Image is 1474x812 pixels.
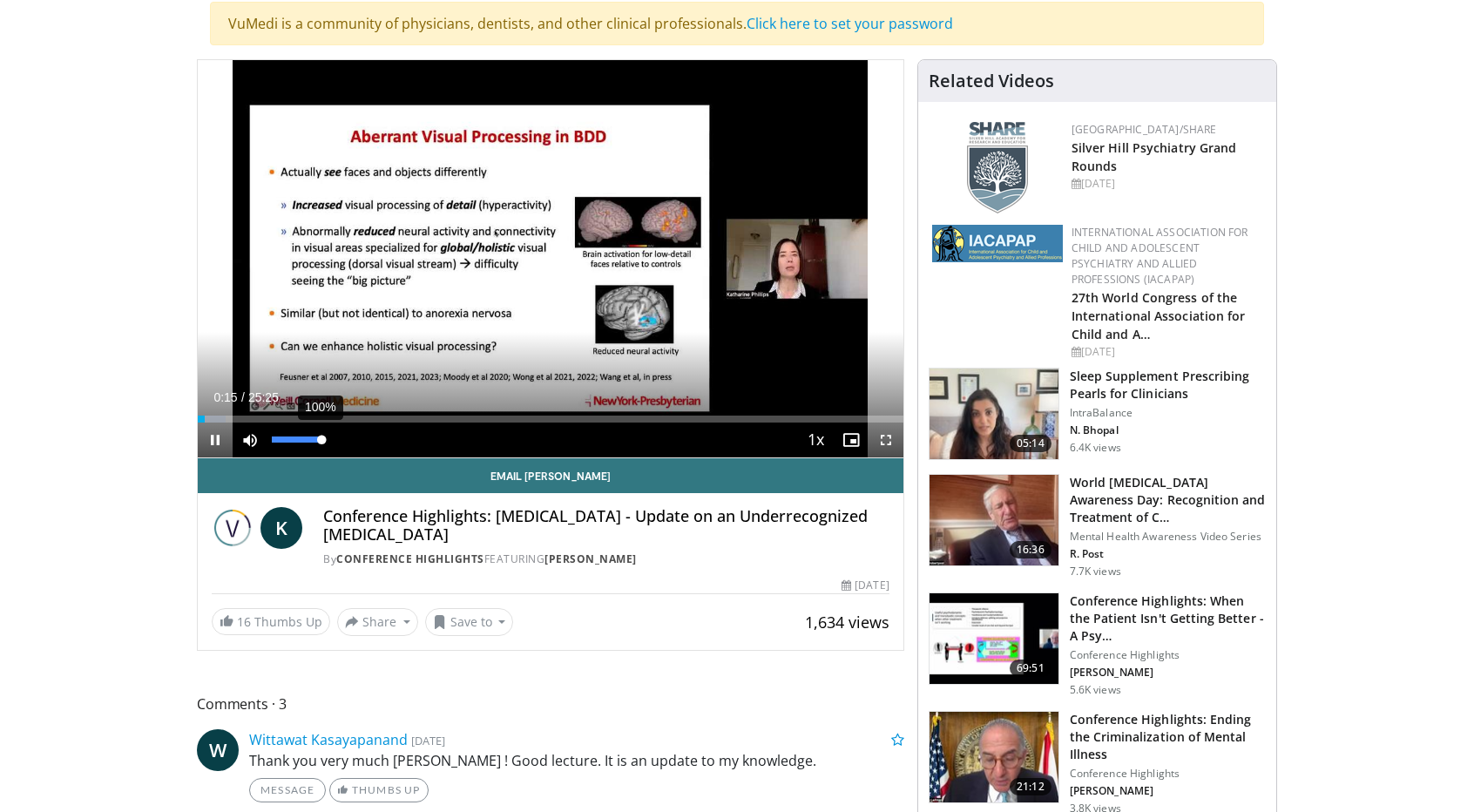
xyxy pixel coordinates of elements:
[1072,122,1217,137] a: [GEOGRAPHIC_DATA]/SHARE
[241,390,245,404] span: /
[329,778,428,802] a: Thumbs Up
[1072,344,1262,360] div: [DATE]
[930,475,1058,565] img: dad9b3bb-f8af-4dab-abc0-c3e0a61b252e.150x105_q85_crop-smart_upscale.jpg
[237,613,251,630] span: 16
[1010,778,1051,795] span: 21:12
[544,551,637,566] a: [PERSON_NAME]
[212,507,254,549] img: Conference Highlights
[260,507,302,549] a: K
[197,729,239,771] a: W
[198,458,903,493] a: Email [PERSON_NAME]
[1010,435,1051,452] span: 05:14
[249,750,904,771] p: Thank you very much [PERSON_NAME] ! Good lecture. It is an update to my knowledge.
[1070,648,1266,662] p: Conference Highlights
[1070,784,1266,798] p: [PERSON_NAME]
[1010,541,1051,558] span: 16:36
[1070,530,1266,544] p: Mental Health Awareness Video Series
[337,608,418,636] button: Share
[1070,711,1266,763] h3: Conference Highlights: Ending the Criminalization of Mental Illness
[1070,474,1266,526] h3: World [MEDICAL_DATA] Awareness Day: Recognition and Treatment of C…
[805,612,889,633] span: 1,634 views
[233,423,267,457] button: Mute
[198,60,903,458] video-js: Video Player
[932,225,1063,262] img: 2a9917ce-aac2-4f82-acde-720e532d7410.png.150x105_q85_autocrop_double_scale_upscale_version-0.2.png
[249,778,326,802] a: Message
[1070,767,1266,781] p: Conference Highlights
[747,14,953,33] a: Click here to set your password
[930,593,1058,684] img: 4362ec9e-0993-4580-bfd4-8e18d57e1d49.150x105_q85_crop-smart_upscale.jpg
[198,416,903,423] div: Progress Bar
[411,733,445,748] small: [DATE]
[1070,565,1121,579] p: 7.7K views
[967,122,1028,213] img: f8aaeb6d-318f-4fcf-bd1d-54ce21f29e87.png.150x105_q85_autocrop_double_scale_upscale_version-0.2.png
[1070,592,1266,645] h3: Conference Highlights: When the Patient Isn't Getting Better - A Psy…
[1072,289,1246,342] a: 27th World Congress of the International Association for Child and A…
[272,436,321,443] div: Volume Level
[323,507,889,545] h4: Conference Highlights: [MEDICAL_DATA] - Update on an Underrecognized [MEDICAL_DATA]
[1010,660,1051,677] span: 69:51
[930,369,1058,459] img: 38bb175e-6d6c-4ece-ba99-644c925e62de.150x105_q85_crop-smart_upscale.jpg
[1070,547,1266,561] p: R. Post
[1070,666,1266,680] p: [PERSON_NAME]
[930,712,1058,802] img: 1419e6f0-d69a-482b-b3ae-1573189bf46e.150x105_q85_crop-smart_upscale.jpg
[323,551,889,567] div: By FEATURING
[212,608,330,635] a: 16 Thumbs Up
[213,390,237,404] span: 0:15
[799,423,834,457] button: Playback Rate
[248,390,279,404] span: 25:25
[929,592,1266,697] a: 69:51 Conference Highlights: When the Patient Isn't Getting Better - A Psy… Conference Highlights...
[336,551,484,566] a: Conference Highlights
[249,730,408,749] a: Wittawat Kasayapanand
[929,474,1266,579] a: 16:36 World [MEDICAL_DATA] Awareness Day: Recognition and Treatment of C… Mental Health Awareness...
[197,693,904,715] span: Comments 3
[834,423,869,457] button: Enable picture-in-picture mode
[1072,139,1237,174] a: Silver Hill Psychiatry Grand Rounds
[1070,406,1266,420] p: IntraBalance
[1070,683,1121,697] p: 5.6K views
[842,578,889,593] div: [DATE]
[425,608,514,636] button: Save to
[1070,368,1266,403] h3: Sleep Supplement Prescribing Pearls for Clinicians
[929,71,1054,91] h4: Related Videos
[198,423,233,457] button: Pause
[1072,176,1262,192] div: [DATE]
[869,423,903,457] button: Fullscreen
[1070,441,1121,455] p: 6.4K views
[1072,225,1248,287] a: International Association for Child and Adolescent Psychiatry and Allied Professions (IACAPAP)
[1070,423,1266,437] p: N. Bhopal
[210,2,1264,45] div: VuMedi is a community of physicians, dentists, and other clinical professionals.
[929,368,1266,460] a: 05:14 Sleep Supplement Prescribing Pearls for Clinicians IntraBalance N. Bhopal 6.4K views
